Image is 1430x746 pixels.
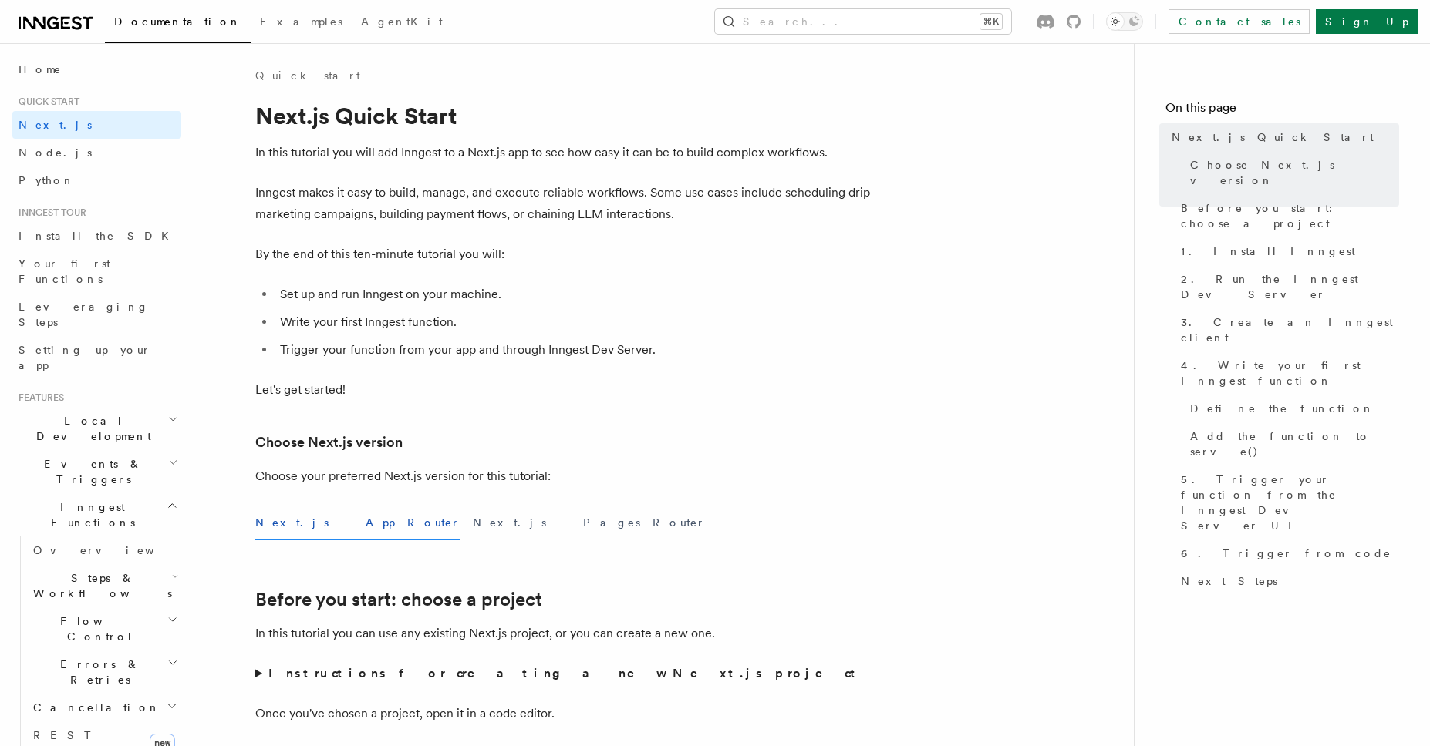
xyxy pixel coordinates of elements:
a: Next.js [12,111,181,139]
button: Steps & Workflows [27,564,181,607]
span: Python [19,174,75,186]
a: Add the function to serve() [1184,422,1399,465]
a: 5. Trigger your function from the Inngest Dev Server UI [1175,465,1399,539]
button: Inngest Functions [12,493,181,536]
span: Install the SDK [19,230,178,242]
li: Set up and run Inngest on your machine. [275,284,872,305]
strong: Instructions for creating a new Next.js project [268,666,862,680]
a: Before you start: choose a project [255,589,542,610]
button: Flow Control [27,607,181,650]
li: Write your first Inngest function. [275,311,872,333]
span: 5. Trigger your function from the Inngest Dev Server UI [1181,472,1399,533]
span: Setting up your app [19,344,151,371]
span: Node.js [19,146,92,159]
p: Choose your preferred Next.js version for this tutorial: [255,465,872,487]
a: Node.js [12,139,181,166]
a: Quick start [255,68,360,83]
span: Cancellation [27,700,160,715]
span: Leveraging Steps [19,301,149,328]
p: In this tutorial you can use any existing Next.js project, or you can create a new one. [255,623,872,644]
span: Examples [260,15,342,28]
span: Before you start: choose a project [1181,200,1399,231]
a: Overview [27,536,181,564]
p: In this tutorial you will add Inngest to a Next.js app to see how easy it can be to build complex... [255,142,872,163]
p: Inngest makes it easy to build, manage, and execute reliable workflows. Some use cases include sc... [255,182,872,225]
button: Next.js - Pages Router [473,506,706,540]
span: Flow Control [27,613,167,644]
span: AgentKit [361,15,443,28]
button: Errors & Retries [27,650,181,694]
a: 2. Run the Inngest Dev Server [1175,265,1399,308]
a: Leveraging Steps [12,293,181,336]
h4: On this page [1165,99,1399,123]
p: By the end of this ten-minute tutorial you will: [255,244,872,265]
span: 6. Trigger from code [1181,546,1391,561]
a: Examples [251,5,352,42]
kbd: ⌘K [980,14,1002,29]
span: Define the function [1190,401,1374,416]
a: AgentKit [352,5,452,42]
a: 4. Write your first Inngest function [1175,351,1399,395]
a: Python [12,166,181,194]
span: Steps & Workflows [27,570,172,601]
a: Sign Up [1316,9,1418,34]
p: Once you've chosen a project, open it in a code editor. [255,703,872,724]
button: Next.js - App Router [255,506,460,540]
a: Next Steps [1175,567,1399,595]
span: Next Steps [1181,573,1277,589]
span: Documentation [114,15,241,28]
span: Inngest tour [12,207,86,219]
span: Features [12,391,64,404]
span: Add the function to serve() [1190,428,1399,459]
button: Events & Triggers [12,450,181,493]
a: Before you start: choose a project [1175,194,1399,237]
span: Your first Functions [19,257,110,285]
a: 6. Trigger from code [1175,539,1399,567]
a: Choose Next.js version [255,432,403,453]
span: Errors & Retries [27,657,167,687]
a: Choose Next.js version [1184,151,1399,194]
a: Home [12,55,181,83]
span: Overview [33,544,192,556]
button: Cancellation [27,694,181,721]
span: 1. Install Inngest [1181,244,1355,259]
span: Next.js Quick Start [1172,129,1374,145]
button: Search...⌘K [715,9,1011,34]
span: Local Development [12,413,168,444]
a: Documentation [105,5,251,43]
span: 2. Run the Inngest Dev Server [1181,271,1399,302]
a: Contact sales [1169,9,1310,34]
a: Next.js Quick Start [1165,123,1399,151]
span: 4. Write your first Inngest function [1181,358,1399,388]
span: Home [19,62,62,77]
a: Your first Functions [12,250,181,293]
span: Choose Next.js version [1190,157,1399,188]
li: Trigger your function from your app and through Inngest Dev Server. [275,339,872,361]
a: Setting up your app [12,336,181,379]
button: Local Development [12,407,181,450]
p: Let's get started! [255,379,872,401]
h1: Next.js Quick Start [255,102,872,129]
span: Events & Triggers [12,456,168,487]
summary: Instructions for creating a new Next.js project [255,663,872,684]
a: 3. Create an Inngest client [1175,308,1399,351]
a: Install the SDK [12,222,181,250]
a: Define the function [1184,395,1399,422]
span: Inngest Functions [12,499,167,530]
a: 1. Install Inngest [1175,237,1399,265]
span: Next.js [19,119,92,131]
span: Quick start [12,96,79,108]
button: Toggle dark mode [1106,12,1143,31]
span: 3. Create an Inngest client [1181,314,1399,345]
